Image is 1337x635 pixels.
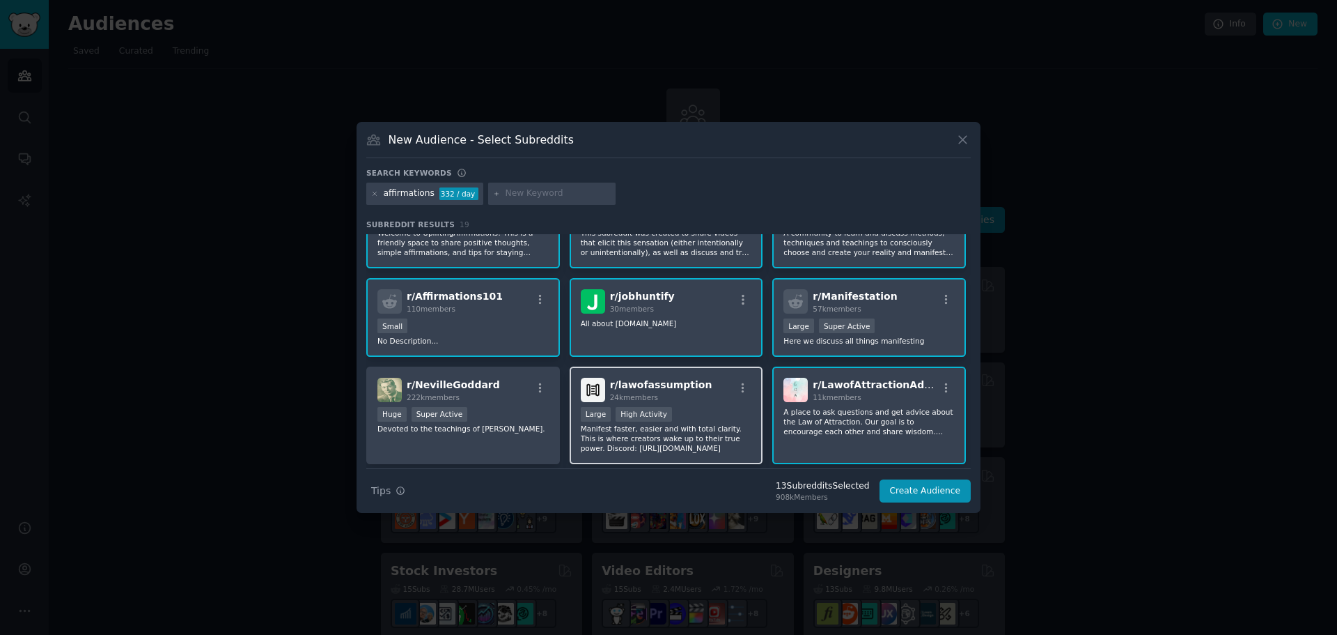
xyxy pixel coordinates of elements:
[776,492,869,502] div: 908k Members
[366,168,452,178] h3: Search keywords
[366,220,455,229] span: Subreddit Results
[371,484,391,498] span: Tips
[813,305,861,313] span: 57k members
[407,393,460,401] span: 222k members
[610,291,675,302] span: r/ jobhuntify
[879,480,971,503] button: Create Audience
[581,319,752,328] p: All about [DOMAIN_NAME]
[813,379,946,390] span: r/ LawofAttractionAdvice
[581,289,605,314] img: jobhuntify
[377,378,402,402] img: NevilleGoddard
[783,378,808,402] img: LawofAttractionAdvice
[581,407,611,422] div: Large
[389,132,574,147] h3: New Audience - Select Subreddits
[366,479,410,503] button: Tips
[616,407,672,422] div: High Activity
[610,379,712,390] span: r/ lawofassumption
[783,228,955,257] p: A community to learn and discuss methods, techniques and teachings to consciously choose and crea...
[610,305,654,313] span: 30 members
[581,228,752,257] p: This subreddit was created to share videos that elicit this sensation (either intentionally or un...
[407,379,500,390] span: r/ NevilleGoddard
[407,305,455,313] span: 110 members
[783,336,955,346] p: Here we discuss all things manifesting
[581,378,605,402] img: lawofassumption
[505,188,611,200] input: New Keyword
[377,424,549,434] p: Devoted to the teachings of [PERSON_NAME].
[783,407,955,436] p: A place to ask questions and get advice about the Law of Attraction. Our goal is to encourage eac...
[819,319,875,333] div: Super Active
[776,480,869,493] div: 13 Subreddit s Selected
[813,393,861,401] span: 11k members
[377,319,407,333] div: Small
[407,291,503,302] span: r/ Affirmations101
[377,336,549,346] p: No Description...
[783,319,814,333] div: Large
[377,407,407,422] div: Huge
[377,228,549,257] p: Welcome to UpliftingAffirmations! This is a friendly space to share positive thoughts, simple aff...
[610,393,658,401] span: 24k members
[439,188,478,200] div: 332 / day
[384,188,435,200] div: affirmations
[581,424,752,453] p: Manifest faster, easier and with total clarity. This is where creators wake up to their true powe...
[412,407,468,422] div: Super Active
[813,291,897,302] span: r/ Manifestation
[460,220,469,229] span: 19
